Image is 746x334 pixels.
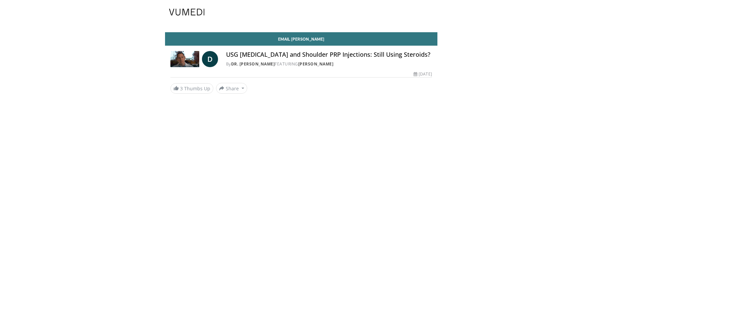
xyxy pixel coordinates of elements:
[414,71,432,77] div: [DATE]
[226,61,432,67] div: By FEATURING
[165,32,437,46] a: Email [PERSON_NAME]
[216,83,247,94] button: Share
[231,61,275,67] a: Dr. [PERSON_NAME]
[170,51,199,67] img: Dr. David Rosenblum
[298,61,334,67] a: [PERSON_NAME]
[180,85,183,92] span: 3
[169,9,205,15] img: VuMedi Logo
[170,83,213,94] a: 3 Thumbs Up
[202,51,218,67] a: D
[226,51,432,58] h4: USG [MEDICAL_DATA] and Shoulder PRP Injections: Still Using Steroids?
